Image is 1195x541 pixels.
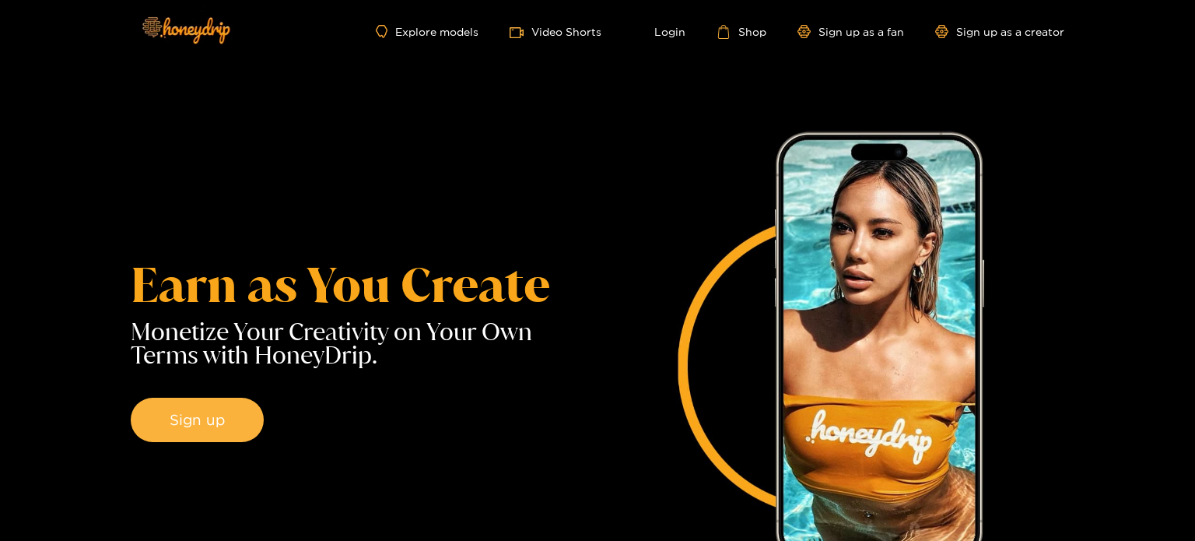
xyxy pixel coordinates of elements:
button: Sign up [131,398,264,443]
a: Explore models [376,25,478,38]
a: Login [633,25,685,39]
span: video-camera [510,26,531,40]
a: Sign up as a creator [935,25,1064,38]
a: Shop [717,25,766,39]
h1: Earn as You Create [131,262,597,308]
a: Video Shorts [510,24,601,40]
a: Sign up as a fan [797,25,904,38]
p: Monetize Your Creativity on Your Own Terms with HoneyDrip. [131,320,597,367]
